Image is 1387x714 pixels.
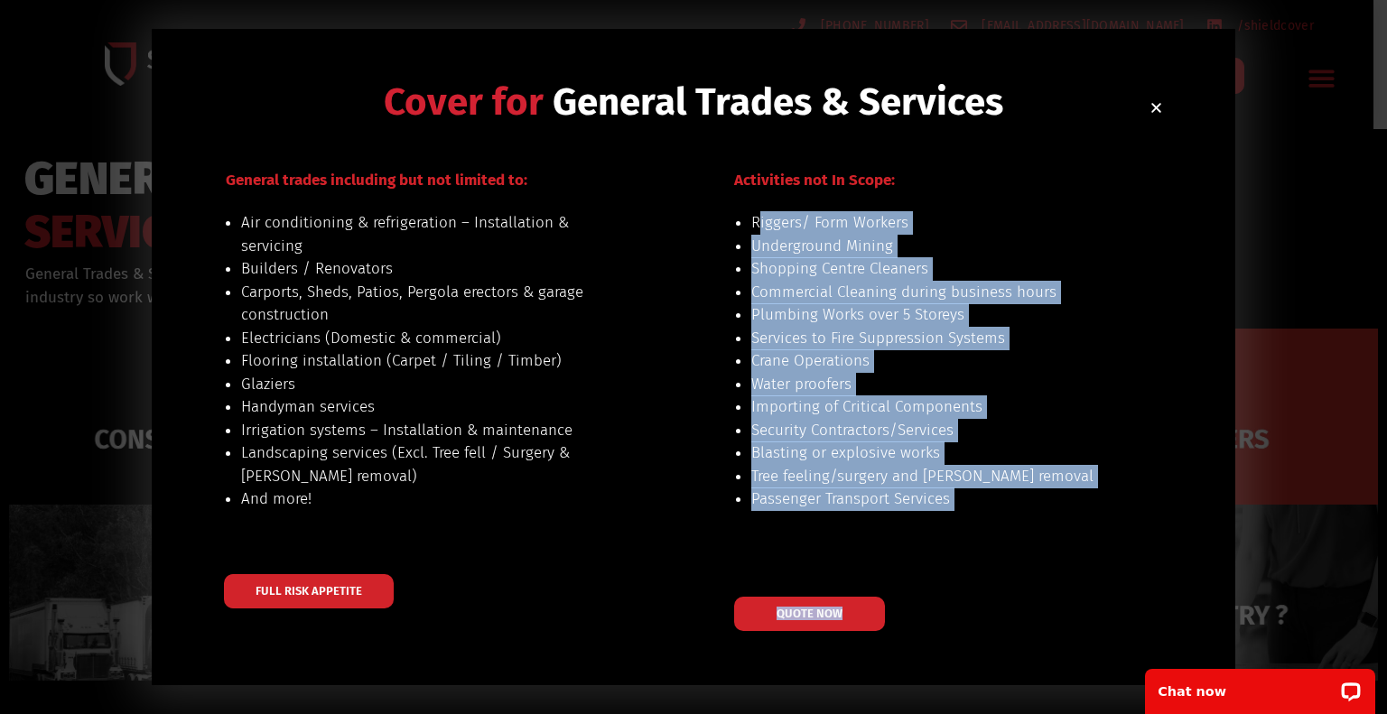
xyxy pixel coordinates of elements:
li: Air conditioning & refrigeration – Installation & servicing [241,211,618,257]
li: Glaziers [241,373,618,396]
li: Security Contractors/Services [751,419,1128,442]
li: Landscaping services (Excl. Tree fell / Surgery & [PERSON_NAME] removal) [241,441,618,487]
li: Carports, Sheds, Patios, Pergola erectors & garage construction [241,281,618,327]
li: Tree feeling/surgery and [PERSON_NAME] removal [751,465,1128,488]
li: Shopping Centre Cleaners [751,257,1128,281]
a: Close [1150,101,1163,115]
li: Flooring installation (Carpet / Tiling / Timber) [241,349,618,373]
a: FULL RISK APPETITE [224,574,394,608]
li: Commercial Cleaning during business hours [751,281,1128,304]
span: QUOTE NOW [777,607,842,619]
li: Builders / Renovators [241,257,618,281]
li: Plumbing Works over 5 Storeys [751,303,1128,327]
li: Blasting or explosive works [751,441,1128,465]
span: Cover for [384,79,544,125]
li: Importing of Critical Components [751,395,1128,419]
iframe: LiveChat chat widget [1133,657,1387,714]
span: General Trades & Services [553,79,1003,125]
li: Irrigation systems – Installation & maintenance [241,419,618,442]
span: Activities not In Scope: [734,171,895,190]
li: Riggers/ Form Workers [751,211,1128,235]
li: And more! [241,487,618,511]
li: Electricians (Domestic & commercial) [241,327,618,350]
li: Services to Fire Suppression Systems [751,327,1128,350]
span: General trades including but not limited to: [226,171,527,190]
li: Crane Operations [751,349,1128,373]
span: FULL RISK APPETITE [256,585,362,597]
li: Handyman services [241,395,618,419]
li: Water proofers [751,373,1128,396]
li: Underground Mining [751,235,1128,258]
a: QUOTE NOW [734,597,885,631]
li: Passenger Transport Services [751,487,1128,511]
